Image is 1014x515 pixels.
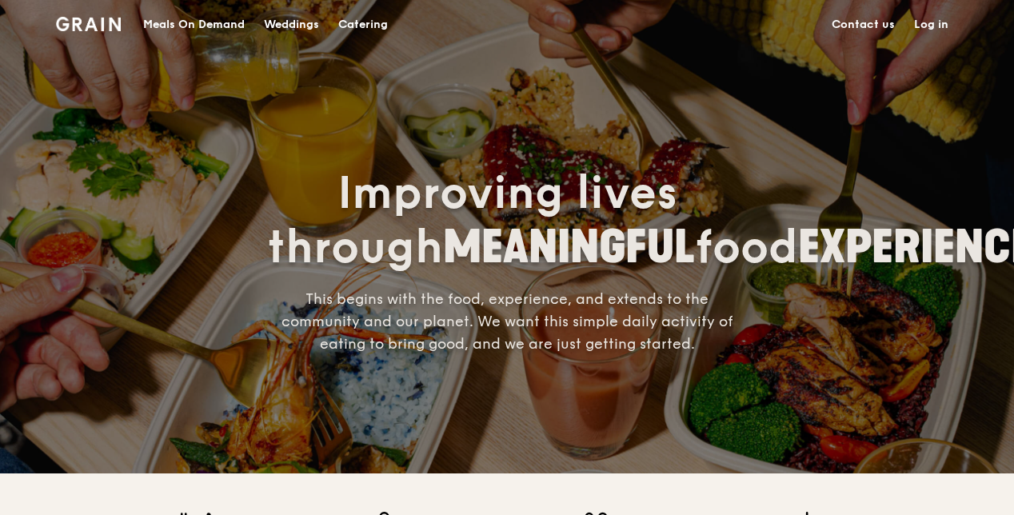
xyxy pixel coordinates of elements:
[338,1,388,49] div: Catering
[329,1,397,49] a: Catering
[281,290,733,353] span: This begins with the food, experience, and extends to the community and our planet. We want this ...
[904,1,958,49] a: Log in
[143,1,245,49] div: Meals On Demand
[264,1,319,49] div: Weddings
[443,221,695,274] span: MEANINGFUL
[56,17,121,31] img: Grain
[254,1,329,49] a: Weddings
[822,1,904,49] a: Contact us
